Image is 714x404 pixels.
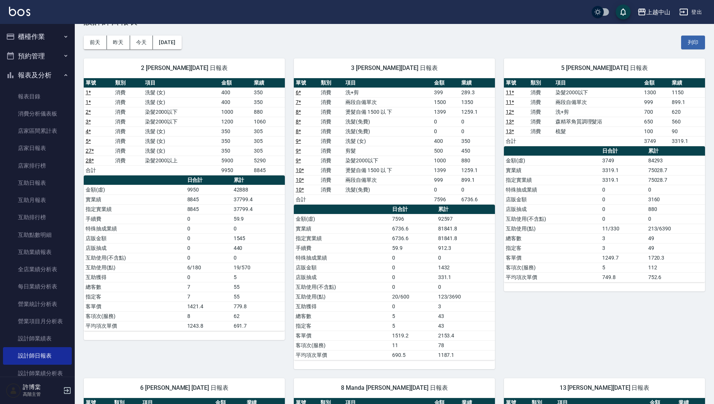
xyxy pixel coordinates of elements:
td: 912.3 [436,243,495,253]
td: 399 [432,88,460,97]
td: 0 [232,224,285,233]
td: 店販抽成 [294,272,390,282]
td: 0 [390,263,436,272]
td: 消費 [113,136,143,146]
td: 手續費 [294,243,390,253]
td: 0 [185,233,232,243]
td: 總客數 [294,311,390,321]
td: 75028.7 [646,165,705,175]
td: 1259.1 [459,107,495,117]
td: 指定實業績 [504,175,600,185]
td: 59.9 [390,243,436,253]
td: 42888 [232,185,285,195]
td: 3 [600,243,646,253]
td: 消費 [319,175,344,185]
td: 互助使用(點) [294,292,390,302]
td: 剪髮 [344,146,432,156]
td: 7 [185,292,232,302]
th: 累計 [436,205,495,214]
td: 213/6390 [646,224,705,233]
td: 400 [219,88,252,97]
td: 互助使用(不含點) [504,214,600,224]
h5: 許博棠 [23,383,61,391]
td: 78 [436,340,495,350]
td: 洗髮 (女) [143,136,219,146]
td: 8845 [185,204,232,214]
td: 洗髮 (女) [143,126,219,136]
td: 20/600 [390,292,436,302]
td: 消費 [319,146,344,156]
td: 5 [600,263,646,272]
td: 合計 [84,165,113,175]
th: 金額 [432,78,460,88]
a: 互助點數明細 [3,226,72,244]
td: 350 [219,146,252,156]
td: 總客數 [504,233,600,243]
td: 金額(虛) [504,156,600,165]
td: 1399 [432,107,460,117]
td: 合計 [504,136,529,146]
td: 289.3 [459,88,495,97]
td: 55 [232,292,285,302]
td: 9950 [185,185,232,195]
td: 5 [390,321,436,331]
td: 5 [232,272,285,282]
span: 5 [PERSON_NAME][DATE] 日報表 [513,64,696,72]
td: 1399 [432,165,460,175]
td: 消費 [529,88,553,97]
td: 平均項次單價 [84,321,185,331]
td: 消費 [113,126,143,136]
td: 62 [232,311,285,321]
td: 1500 [432,97,460,107]
td: 消費 [113,146,143,156]
a: 報表目錄 [3,88,72,105]
td: 450 [459,146,495,156]
td: 染髮2000以下 [143,107,219,117]
th: 項目 [143,78,219,88]
th: 業績 [459,78,495,88]
td: 洗髮(免費) [344,185,432,195]
td: 0 [646,214,705,224]
td: 消費 [529,126,553,136]
td: 消費 [319,156,344,165]
td: 染髮2000以下 [344,156,432,165]
td: 客項次(服務) [504,263,600,272]
button: 上越中山 [634,4,673,20]
td: 0 [390,272,436,282]
td: 0 [646,185,705,195]
td: 3319.1 [600,165,646,175]
span: 6 [PERSON_NAME] [DATE] 日報表 [93,384,276,392]
a: 營業項目月分析表 [3,313,72,330]
td: 客單價 [504,253,600,263]
td: 燙髮自備 1500 以 下 [344,165,432,175]
td: 0 [185,224,232,233]
td: 洗髮(免費) [344,126,432,136]
td: 2153.4 [436,331,495,340]
td: 兩段自備單次 [554,97,643,107]
a: 全店業績分析表 [3,261,72,278]
td: 6736.6 [459,195,495,204]
td: 81841.8 [436,224,495,233]
td: 客項次(服務) [294,340,390,350]
td: 1150 [670,88,705,97]
td: 350 [219,126,252,136]
td: 染髮2000以下 [554,88,643,97]
button: 列印 [681,36,705,49]
td: 5 [390,311,436,321]
td: 消費 [113,97,143,107]
span: 8 Manda [PERSON_NAME][DATE] 日報表 [303,384,486,392]
th: 單號 [294,78,319,88]
a: 設計師業績表 [3,330,72,347]
td: 互助使用(不含點) [84,253,185,263]
div: 上越中山 [646,7,670,17]
td: 84293 [646,156,705,165]
td: 0 [600,214,646,224]
td: 消費 [113,107,143,117]
td: 700 [642,107,670,117]
td: 燙髮自備 1500 以 下 [344,107,432,117]
td: 305 [252,126,285,136]
td: 3 [600,233,646,243]
a: 營業統計分析表 [3,296,72,313]
td: 1720.3 [646,253,705,263]
span: 13 [PERSON_NAME][DATE] 日報表 [513,384,696,392]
